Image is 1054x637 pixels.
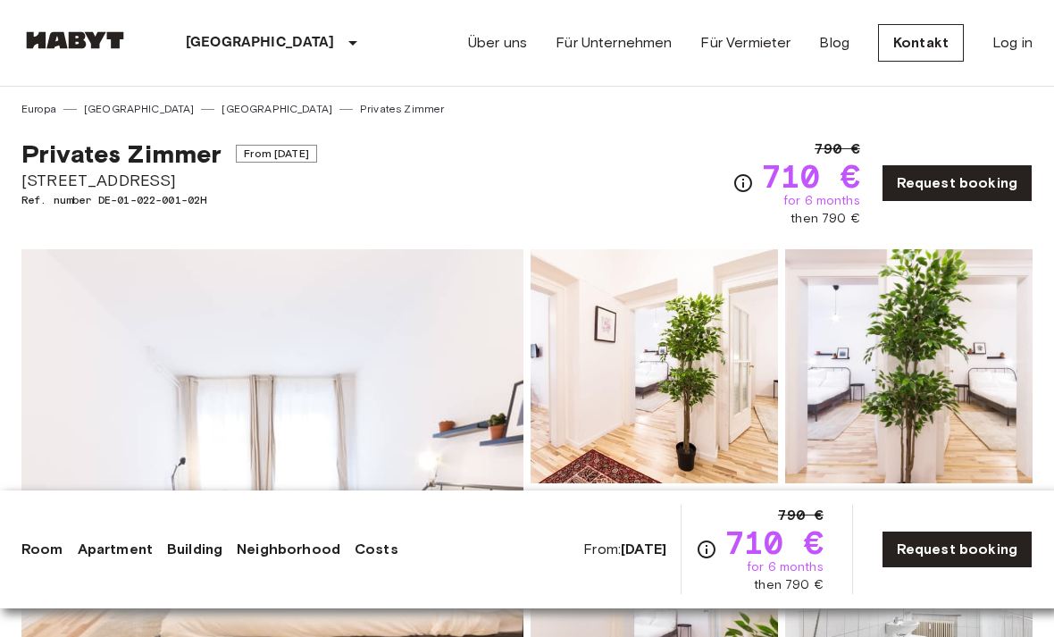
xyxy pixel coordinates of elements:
[78,539,153,560] a: Apartment
[783,192,860,210] span: for 6 months
[882,164,1033,202] a: Request booking
[531,249,778,483] img: Picture of unit DE-01-022-001-02H
[222,101,332,117] a: [GEOGRAPHIC_DATA]
[186,32,335,54] p: [GEOGRAPHIC_DATA]
[878,24,964,62] a: Kontakt
[583,540,666,559] span: From:
[21,138,222,169] span: Privates Zimmer
[167,539,222,560] a: Building
[696,539,717,560] svg: Check cost overview for full price breakdown. Please note that discounts apply to new joiners onl...
[621,541,666,557] b: [DATE]
[785,249,1033,483] img: Picture of unit DE-01-022-001-02H
[21,539,63,560] a: Room
[761,160,860,192] span: 710 €
[790,210,860,228] span: then 790 €
[360,101,444,117] a: Privates Zimmer
[754,576,824,594] span: then 790 €
[556,32,672,54] a: Für Unternehmen
[21,31,129,49] img: Habyt
[732,172,754,194] svg: Check cost overview for full price breakdown. Please note that discounts apply to new joiners onl...
[819,32,849,54] a: Blog
[992,32,1033,54] a: Log in
[724,526,824,558] span: 710 €
[815,138,860,160] span: 790 €
[21,192,317,208] span: Ref. number DE-01-022-001-02H
[21,169,317,192] span: [STREET_ADDRESS]
[468,32,527,54] a: Über uns
[700,32,790,54] a: Für Vermieter
[747,558,824,576] span: for 6 months
[778,505,824,526] span: 790 €
[355,539,398,560] a: Costs
[237,539,340,560] a: Neighborhood
[236,145,317,163] span: From [DATE]
[84,101,195,117] a: [GEOGRAPHIC_DATA]
[21,101,56,117] a: Europa
[882,531,1033,568] a: Request booking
